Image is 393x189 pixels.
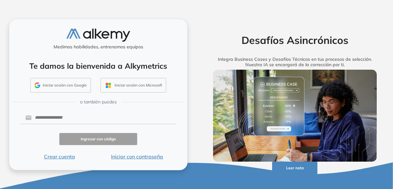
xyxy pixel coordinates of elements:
img: img-more-info [213,70,377,162]
iframe: Chat Widget [278,115,393,189]
button: Iniciar con contraseña [98,153,176,160]
h5: Medimos habilidades, entrenamos equipos [12,44,185,50]
h2: Desafíos Asincrónicos [204,34,386,46]
h4: Te damos la bienvenida a Alkymetrics [18,61,179,71]
button: Crear cuenta [20,153,98,160]
span: o también puedes [80,99,117,105]
img: OUTLOOK_ICON [105,82,112,89]
button: Ingresar con código [59,133,137,145]
button: Leer nota [272,162,318,174]
img: logo-alkemy [66,29,130,42]
button: Iniciar sesión con Google [30,78,91,93]
button: Iniciar sesión con Microsoft [100,78,166,93]
h5: Integra Business Cases y Desafíos Técnicos en tus procesos de selección. Nuestra IA se encargará ... [204,57,386,67]
img: GMAIL_ICON [34,82,40,88]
